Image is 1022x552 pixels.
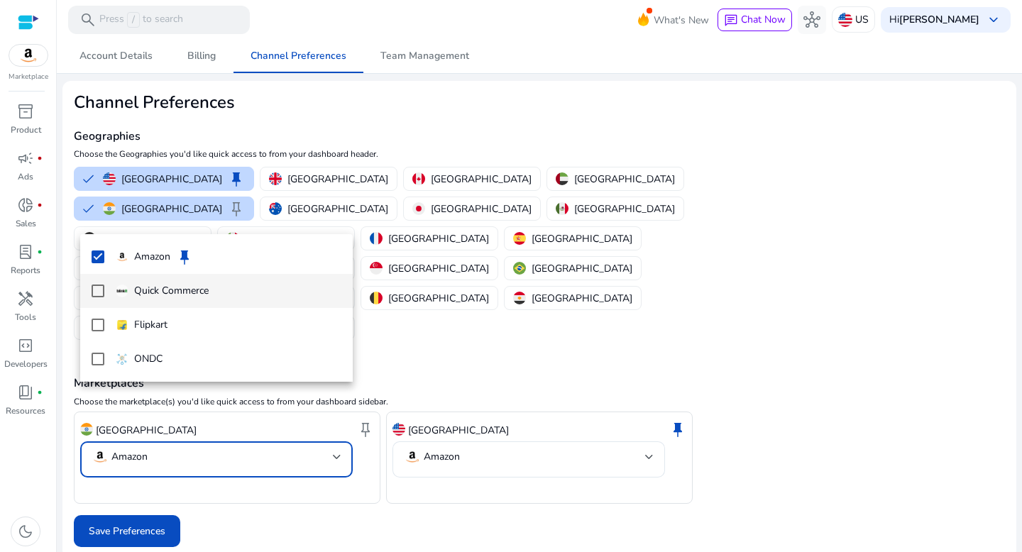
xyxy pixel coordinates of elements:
[134,317,167,333] p: Flipkart
[176,248,193,265] span: keep
[116,250,128,263] img: amazon.svg
[134,249,170,265] p: Amazon
[134,283,209,299] p: Quick Commerce
[116,319,128,331] img: flipkart.svg
[134,351,163,367] p: ONDC
[116,285,128,297] img: quick-commerce.gif
[116,353,128,365] img: ondc-sm.webp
